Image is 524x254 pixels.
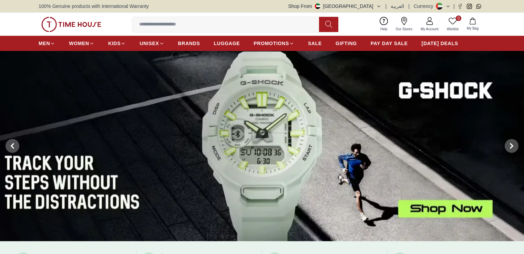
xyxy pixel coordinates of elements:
a: GIFTING [336,37,357,50]
span: SALE [308,40,322,47]
a: [DATE] DEALS [422,37,458,50]
span: Our Stores [393,27,415,32]
span: BRANDS [178,40,200,47]
a: BRANDS [178,37,200,50]
a: LUGGAGE [214,37,240,50]
img: United Arab Emirates [315,3,320,9]
a: 0Wishlist [443,15,463,33]
span: | [408,3,410,10]
a: MEN [39,37,55,50]
a: PAY DAY SALE [371,37,408,50]
button: العربية [391,3,404,10]
div: Currency [414,3,436,10]
button: My Bag [463,16,483,32]
span: PAY DAY SALE [371,40,408,47]
a: WOMEN [69,37,94,50]
span: 0 [456,15,461,21]
img: ... [41,17,101,32]
span: | [386,3,387,10]
a: UNISEX [140,37,164,50]
span: WOMEN [69,40,89,47]
span: MEN [39,40,50,47]
span: LUGGAGE [214,40,240,47]
a: PROMOTIONS [254,37,294,50]
span: [DATE] DEALS [422,40,458,47]
a: Our Stores [392,15,417,33]
a: Whatsapp [476,4,481,9]
button: Shop From[GEOGRAPHIC_DATA] [288,3,381,10]
span: UNISEX [140,40,159,47]
a: Facebook [458,4,463,9]
span: Wishlist [444,27,461,32]
a: SALE [308,37,322,50]
span: PROMOTIONS [254,40,289,47]
span: 100% Genuine products with International Warranty [39,3,149,10]
span: My Bag [464,26,481,31]
span: My Account [418,27,441,32]
a: Help [376,15,392,33]
span: GIFTING [336,40,357,47]
a: KIDS [108,37,126,50]
span: Help [378,27,390,32]
span: | [453,3,455,10]
a: Instagram [467,4,472,9]
span: KIDS [108,40,121,47]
